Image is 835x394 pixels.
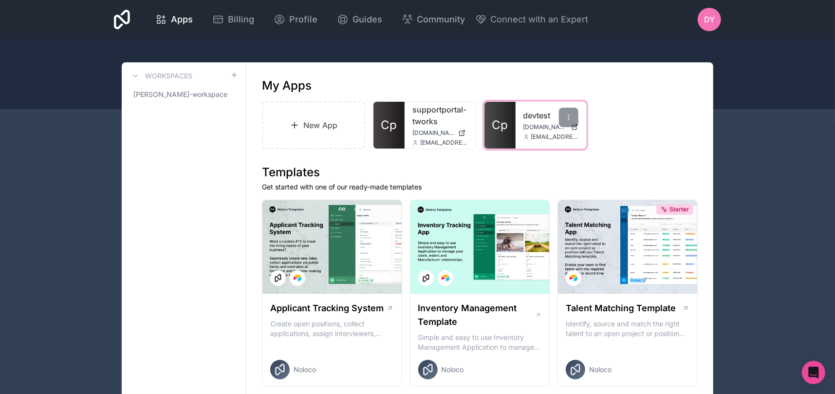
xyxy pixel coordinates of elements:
a: [DOMAIN_NAME] [523,123,579,131]
a: Guides [329,9,390,30]
a: Profile [266,9,325,30]
h1: Templates [262,165,698,180]
span: [DOMAIN_NAME] [523,123,568,131]
span: Cp [381,117,397,133]
span: Connect with an Expert [491,13,589,26]
span: Noloco [294,365,316,375]
a: Apps [148,9,201,30]
a: Billing [204,9,262,30]
span: Noloco [442,365,464,375]
span: Billing [228,13,254,26]
p: Simple and easy to use Inventory Management Application to manage your stock, orders and Manufact... [418,333,542,352]
img: Airtable Logo [294,274,301,282]
span: Cp [492,117,508,133]
h1: Talent Matching Template [566,301,676,315]
span: Community [417,13,465,26]
div: Open Intercom Messenger [802,361,825,384]
p: Get started with one of our ready-made templates [262,182,698,192]
a: Workspaces [130,70,192,82]
span: Guides [353,13,382,26]
span: [DOMAIN_NAME] [412,129,454,137]
h1: Applicant Tracking System [270,301,384,315]
h1: My Apps [262,78,312,94]
p: Identify, source and match the right talent to an open project or position with our Talent Matchi... [566,319,689,338]
span: [EMAIL_ADDRESS][DOMAIN_NAME] [531,133,579,141]
a: supportportal-tworks [412,104,468,127]
a: [PERSON_NAME]-workspace [130,86,238,103]
a: New App [262,101,365,149]
span: [EMAIL_ADDRESS][DOMAIN_NAME] [420,139,468,147]
a: [DOMAIN_NAME] [412,129,468,137]
button: Connect with an Expert [475,13,589,26]
img: Airtable Logo [442,274,449,282]
span: DY [704,14,715,25]
span: Noloco [589,365,612,375]
h1: Inventory Management Template [418,301,535,329]
span: [PERSON_NAME]-workspace [133,90,227,99]
p: Create open positions, collect applications, assign interviewers, centralise candidate feedback a... [270,319,394,338]
span: Profile [289,13,317,26]
a: Community [394,9,473,30]
span: Apps [171,13,193,26]
a: Cp [484,102,516,149]
h3: Workspaces [145,71,192,81]
img: Airtable Logo [570,274,577,282]
a: devtest [523,110,579,121]
a: Cp [373,102,405,149]
span: Starter [669,206,689,213]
